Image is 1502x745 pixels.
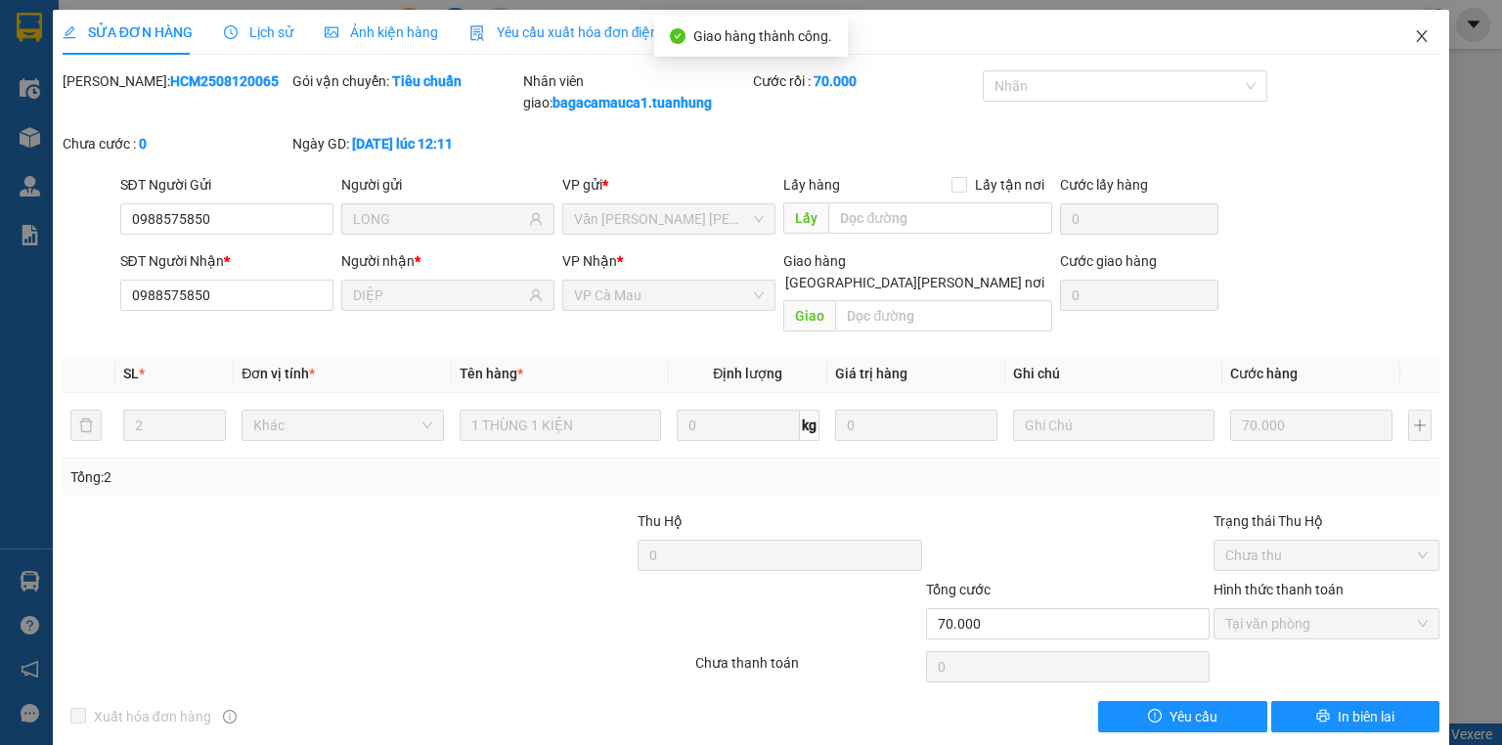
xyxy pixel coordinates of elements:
[828,202,1052,234] input: Dọc đường
[353,208,525,230] input: Tên người gửi
[1214,510,1439,532] div: Trạng thái Thu Hộ
[460,410,661,441] input: VD: Bàn, Ghế
[469,24,676,40] span: Yêu cầu xuất hóa đơn điện tử
[223,710,237,723] span: info-circle
[926,582,991,597] span: Tổng cước
[529,212,543,226] span: user
[1394,10,1449,65] button: Close
[170,73,279,89] b: HCM2508120065
[1060,177,1148,193] label: Cước lấy hàng
[224,25,238,39] span: clock-circle
[529,288,543,302] span: user
[1338,706,1394,727] span: In biên lai
[1230,366,1298,381] span: Cước hàng
[814,73,857,89] b: 70.000
[783,177,840,193] span: Lấy hàng
[1060,253,1157,269] label: Cước giao hàng
[670,28,685,44] span: check-circle
[523,70,749,113] div: Nhân viên giao:
[253,411,431,440] span: Khác
[1060,280,1218,311] input: Cước giao hàng
[70,466,581,488] div: Tổng: 2
[1013,410,1215,441] input: Ghi Chú
[1225,541,1428,570] span: Chưa thu
[341,174,554,196] div: Người gửi
[63,25,76,39] span: edit
[469,25,485,41] img: icon
[1408,410,1432,441] button: plus
[835,300,1052,331] input: Dọc đường
[352,136,453,152] b: [DATE] lúc 12:11
[1005,355,1222,393] th: Ghi chú
[70,410,102,441] button: delete
[638,513,683,529] span: Thu Hộ
[139,136,147,152] b: 0
[63,70,288,92] div: [PERSON_NAME]:
[1170,706,1217,727] span: Yêu cầu
[967,174,1052,196] span: Lấy tận nơi
[1316,709,1330,724] span: printer
[120,174,333,196] div: SĐT Người Gửi
[1214,582,1344,597] label: Hình thức thanh toán
[242,366,315,381] span: Đơn vị tính
[693,28,832,44] span: Giao hàng thành công.
[1060,203,1218,235] input: Cước lấy hàng
[574,281,764,310] span: VP Cà Mau
[123,366,139,381] span: SL
[292,133,518,154] div: Ngày GD:
[835,410,997,441] input: 0
[783,253,846,269] span: Giao hàng
[800,410,819,441] span: kg
[783,202,828,234] span: Lấy
[1148,709,1162,724] span: exclamation-circle
[63,133,288,154] div: Chưa cước :
[1230,410,1392,441] input: 0
[325,25,338,39] span: picture
[835,366,907,381] span: Giá trị hàng
[1098,701,1267,732] button: exclamation-circleYêu cầu
[392,73,462,89] b: Tiêu chuẩn
[693,652,923,686] div: Chưa thanh toán
[552,95,712,110] b: bagacamauca1.tuanhung
[292,70,518,92] div: Gói vận chuyển:
[574,204,764,234] span: Văn phòng Hồ Chí Minh
[353,285,525,306] input: Tên người nhận
[753,70,979,92] div: Cước rồi :
[460,366,523,381] span: Tên hàng
[120,250,333,272] div: SĐT Người Nhận
[86,706,219,727] span: Xuất hóa đơn hàng
[224,24,293,40] span: Lịch sử
[1271,701,1440,732] button: printerIn biên lai
[63,24,193,40] span: SỬA ĐƠN HÀNG
[777,272,1052,293] span: [GEOGRAPHIC_DATA][PERSON_NAME] nơi
[1414,28,1430,44] span: close
[713,366,782,381] span: Định lượng
[341,250,554,272] div: Người nhận
[325,24,438,40] span: Ảnh kiện hàng
[783,300,835,331] span: Giao
[562,174,775,196] div: VP gửi
[562,253,617,269] span: VP Nhận
[1225,609,1428,638] span: Tại văn phòng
